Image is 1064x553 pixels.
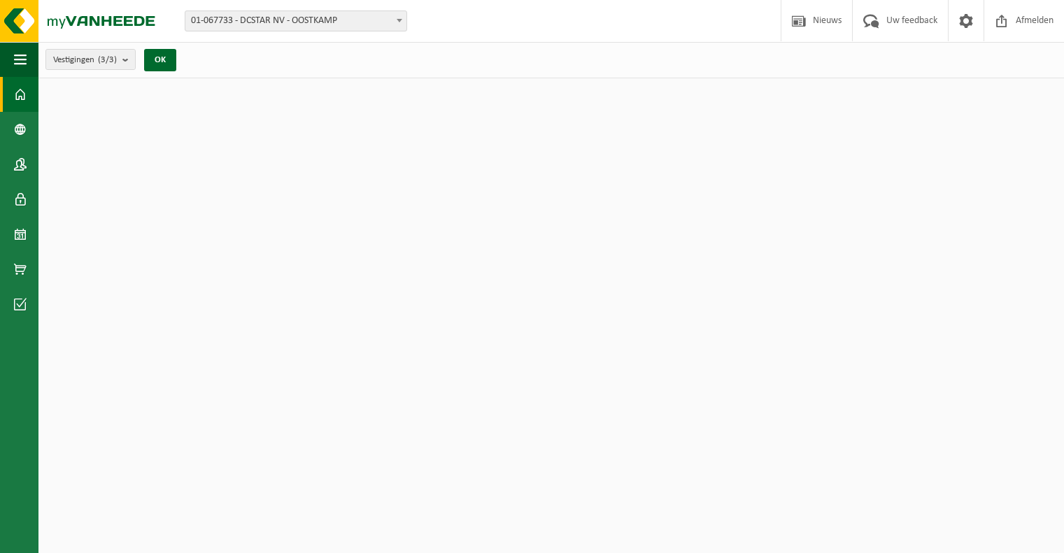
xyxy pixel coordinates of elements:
[45,49,136,70] button: Vestigingen(3/3)
[185,10,407,31] span: 01-067733 - DCSTAR NV - OOSTKAMP
[53,50,117,71] span: Vestigingen
[144,49,176,71] button: OK
[98,55,117,64] count: (3/3)
[185,11,406,31] span: 01-067733 - DCSTAR NV - OOSTKAMP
